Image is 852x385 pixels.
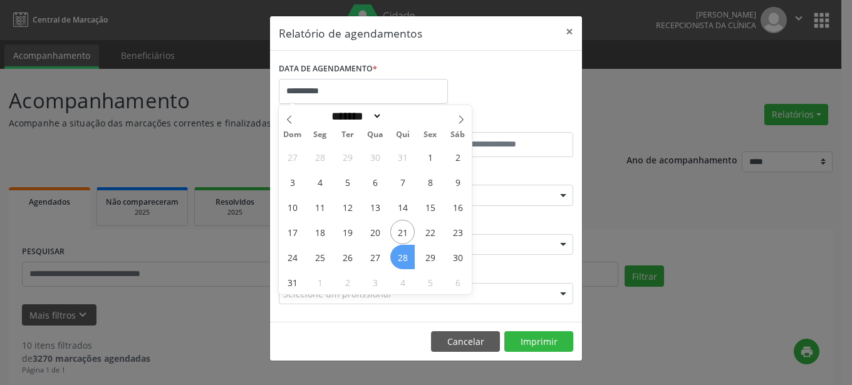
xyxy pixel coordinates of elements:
span: Sáb [444,131,472,139]
span: Agosto 15, 2025 [418,195,442,219]
span: Agosto 17, 2025 [280,220,304,244]
button: Imprimir [504,331,573,352]
button: Cancelar [431,331,500,352]
span: Agosto 19, 2025 [335,220,360,244]
span: Setembro 2, 2025 [335,270,360,294]
span: Sex [417,131,444,139]
span: Agosto 22, 2025 [418,220,442,244]
label: ATÉ [429,113,573,132]
label: DATA DE AGENDAMENTO [279,59,377,79]
span: Julho 31, 2025 [390,145,415,169]
span: Dom [279,131,306,139]
span: Agosto 6, 2025 [363,170,387,194]
span: Setembro 6, 2025 [445,270,470,294]
span: Agosto 7, 2025 [390,170,415,194]
span: Agosto 8, 2025 [418,170,442,194]
button: Close [557,16,582,47]
span: Setembro 1, 2025 [308,270,332,294]
span: Agosto 21, 2025 [390,220,415,244]
span: Agosto 16, 2025 [445,195,470,219]
span: Agosto 28, 2025 [390,245,415,269]
span: Agosto 2, 2025 [445,145,470,169]
span: Julho 28, 2025 [308,145,332,169]
span: Agosto 12, 2025 [335,195,360,219]
span: Agosto 5, 2025 [335,170,360,194]
span: Agosto 30, 2025 [445,245,470,269]
span: Selecione um profissional [283,287,391,300]
span: Qui [389,131,417,139]
span: Agosto 29, 2025 [418,245,442,269]
span: Setembro 4, 2025 [390,270,415,294]
span: Agosto 26, 2025 [335,245,360,269]
span: Agosto 4, 2025 [308,170,332,194]
span: Julho 30, 2025 [363,145,387,169]
span: Agosto 3, 2025 [280,170,304,194]
span: Agosto 11, 2025 [308,195,332,219]
span: Agosto 25, 2025 [308,245,332,269]
h5: Relatório de agendamentos [279,25,422,41]
span: Agosto 23, 2025 [445,220,470,244]
span: Agosto 10, 2025 [280,195,304,219]
span: Agosto 18, 2025 [308,220,332,244]
span: Julho 27, 2025 [280,145,304,169]
span: Julho 29, 2025 [335,145,360,169]
span: Agosto 9, 2025 [445,170,470,194]
span: Ter [334,131,361,139]
span: Qua [361,131,389,139]
span: Agosto 24, 2025 [280,245,304,269]
span: Agosto 31, 2025 [280,270,304,294]
span: Agosto 27, 2025 [363,245,387,269]
span: Agosto 20, 2025 [363,220,387,244]
span: Setembro 5, 2025 [418,270,442,294]
input: Year [382,110,423,123]
span: Agosto 13, 2025 [363,195,387,219]
span: Agosto 14, 2025 [390,195,415,219]
select: Month [327,110,382,123]
span: Seg [306,131,334,139]
span: Setembro 3, 2025 [363,270,387,294]
span: Agosto 1, 2025 [418,145,442,169]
